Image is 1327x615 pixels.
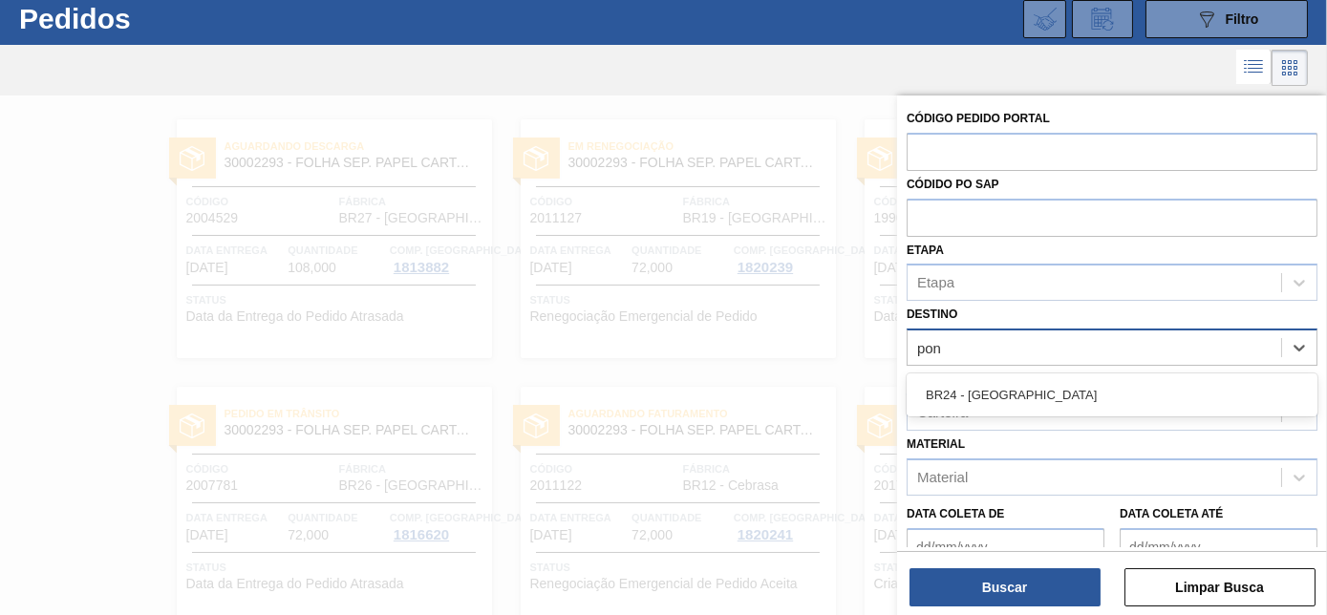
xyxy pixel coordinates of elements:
label: Carteira [907,372,966,386]
span: Filtro [1226,11,1259,27]
label: Data coleta até [1120,507,1223,520]
div: Visão em Cards [1272,50,1308,86]
input: dd/mm/yyyy [1120,528,1317,566]
div: Visão em Lista [1236,50,1272,86]
label: Código Pedido Portal [907,112,1050,125]
label: Códido PO SAP [907,178,999,191]
h1: Pedidos [19,8,288,30]
div: BR24 - [GEOGRAPHIC_DATA] [907,377,1317,413]
label: Etapa [907,244,944,257]
div: Material [917,469,968,485]
input: dd/mm/yyyy [907,528,1104,566]
label: Data coleta de [907,507,1004,520]
div: Etapa [917,275,954,291]
label: Destino [907,307,957,321]
label: Material [907,437,965,451]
